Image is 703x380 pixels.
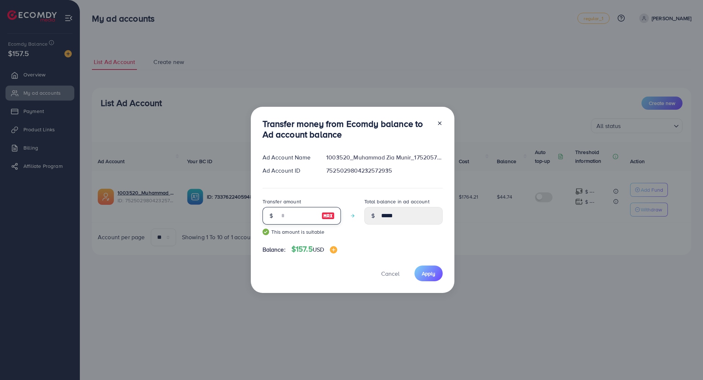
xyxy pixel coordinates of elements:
[257,166,321,175] div: Ad Account ID
[263,118,431,140] h3: Transfer money from Ecomdy balance to Ad account balance
[672,347,698,375] iframe: Chat
[263,245,286,254] span: Balance:
[381,270,399,278] span: Cancel
[263,198,301,205] label: Transfer amount
[313,245,324,253] span: USD
[372,266,409,281] button: Cancel
[414,266,443,281] button: Apply
[263,228,341,236] small: This amount is suitable
[330,246,337,253] img: image
[320,153,448,162] div: 1003520_Muhammad Zia Munir_1752057834951
[422,270,435,277] span: Apply
[291,245,337,254] h4: $157.5
[257,153,321,162] div: Ad Account Name
[263,229,269,235] img: guide
[321,211,335,220] img: image
[364,198,429,205] label: Total balance in ad account
[320,166,448,175] div: 7525029804232572935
